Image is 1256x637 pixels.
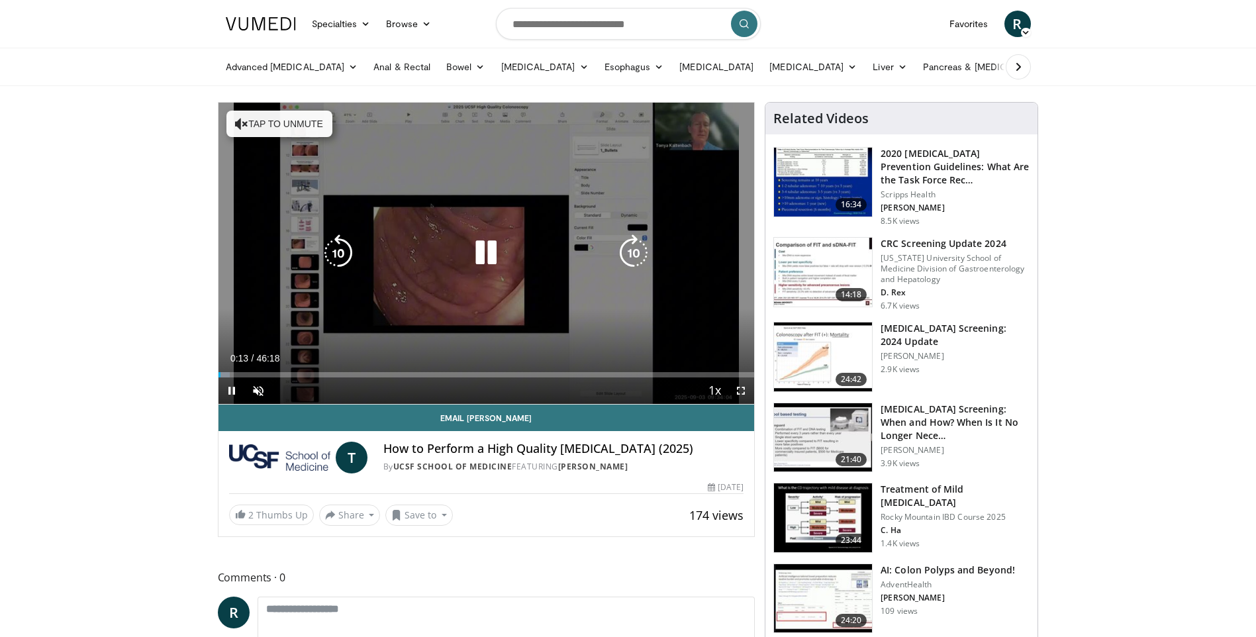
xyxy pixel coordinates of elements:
a: R [218,597,250,628]
p: Scripps Health [881,189,1030,200]
p: 8.5K views [881,216,920,226]
a: Esophagus [597,54,672,80]
span: 2 [248,509,254,521]
a: Liver [865,54,914,80]
img: VuMedi Logo [226,17,296,30]
p: [PERSON_NAME] [881,351,1030,362]
img: UCSF School of Medicine [229,442,330,473]
a: Bowel [438,54,493,80]
p: 1.4K views [881,538,920,549]
span: 24:20 [836,614,867,627]
a: Email [PERSON_NAME] [218,405,755,431]
input: Search topics, interventions [496,8,761,40]
h3: AI: Colon Polyps and Beyond! [881,563,1015,577]
a: Pancreas & [MEDICAL_DATA] [915,54,1070,80]
button: Pause [218,377,245,404]
img: 6b65cc3c-0541-42d9-bf05-fa44c6694175.150x105_q85_crop-smart_upscale.jpg [774,564,872,633]
h3: CRC Screening Update 2024 [881,237,1030,250]
span: 46:18 [256,353,279,364]
div: [DATE] [708,481,744,493]
span: 16:34 [836,198,867,211]
a: UCSF School of Medicine [393,461,512,472]
p: 3.9K views [881,458,920,469]
span: 14:18 [836,288,867,301]
a: Specialties [304,11,379,37]
a: 24:20 AI: Colon Polyps and Beyond! AdventHealth [PERSON_NAME] 109 views [773,563,1030,634]
a: Favorites [942,11,996,37]
a: [MEDICAL_DATA] [671,54,761,80]
span: / [252,353,254,364]
a: 21:40 [MEDICAL_DATA] Screening: When and How? When Is It No Longer Nece… [PERSON_NAME] 3.9K views [773,403,1030,473]
p: 109 views [881,606,918,616]
h3: 2020 [MEDICAL_DATA] Prevention Guidelines: What Are the Task Force Rec… [881,147,1030,187]
img: fdda5ea2-c176-4726-9fa9-76914898d0e2.150x105_q85_crop-smart_upscale.jpg [774,483,872,552]
p: [PERSON_NAME] [881,593,1015,603]
p: C. Ha [881,525,1030,536]
span: Comments 0 [218,569,755,586]
div: Progress Bar [218,372,755,377]
a: [MEDICAL_DATA] [761,54,865,80]
div: By FEATURING [383,461,744,473]
h3: Treatment of Mild [MEDICAL_DATA] [881,483,1030,509]
a: T [336,442,367,473]
span: 21:40 [836,453,867,466]
p: [PERSON_NAME] [881,203,1030,213]
a: 16:34 2020 [MEDICAL_DATA] Prevention Guidelines: What Are the Task Force Rec… Scripps Health [PER... [773,147,1030,226]
h3: [MEDICAL_DATA] Screening: When and How? When Is It No Longer Nece… [881,403,1030,442]
a: 23:44 Treatment of Mild [MEDICAL_DATA] Rocky Mountain IBD Course 2025 C. Ha 1.4K views [773,483,1030,553]
a: Browse [378,11,439,37]
a: R [1004,11,1031,37]
p: [PERSON_NAME] [881,445,1030,456]
p: D. Rex [881,287,1030,298]
h3: [MEDICAL_DATA] Screening: 2024 Update [881,322,1030,348]
p: 6.7K views [881,301,920,311]
a: Advanced [MEDICAL_DATA] [218,54,366,80]
button: Unmute [245,377,271,404]
a: 2 Thumbs Up [229,505,314,525]
img: 91500494-a7c6-4302-a3df-6280f031e251.150x105_q85_crop-smart_upscale.jpg [774,238,872,307]
a: 24:42 [MEDICAL_DATA] Screening: 2024 Update [PERSON_NAME] 2.9K views [773,322,1030,392]
img: 77cb6b5f-a603-4fe4-a4bb-7ebc24ae7176.150x105_q85_crop-smart_upscale.jpg [774,403,872,472]
button: Playback Rate [701,377,728,404]
img: 1ac37fbe-7b52-4c81-8c6c-a0dd688d0102.150x105_q85_crop-smart_upscale.jpg [774,148,872,217]
span: 23:44 [836,534,867,547]
button: Share [319,505,381,526]
span: 24:42 [836,373,867,386]
button: Save to [385,505,453,526]
p: [US_STATE] University School of Medicine Division of Gastroenterology and Hepatology [881,253,1030,285]
a: 14:18 CRC Screening Update 2024 [US_STATE] University School of Medicine Division of Gastroentero... [773,237,1030,311]
button: Tap to unmute [226,111,332,137]
a: [MEDICAL_DATA] [493,54,597,80]
button: Fullscreen [728,377,754,404]
video-js: Video Player [218,103,755,405]
a: Anal & Rectal [365,54,438,80]
h4: How to Perform a High Quality [MEDICAL_DATA] (2025) [383,442,744,456]
span: 0:13 [230,353,248,364]
p: Rocky Mountain IBD Course 2025 [881,512,1030,522]
span: 174 views [689,507,744,523]
p: AdventHealth [881,579,1015,590]
a: [PERSON_NAME] [558,461,628,472]
p: 2.9K views [881,364,920,375]
h4: Related Videos [773,111,869,126]
img: ac114b1b-ca58-43de-a309-898d644626b7.150x105_q85_crop-smart_upscale.jpg [774,322,872,391]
